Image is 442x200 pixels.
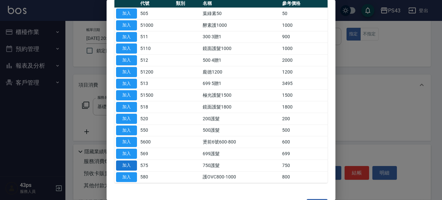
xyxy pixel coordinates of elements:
td: 1200 [280,66,328,78]
td: 500護髮 [201,125,280,136]
td: 5600 [139,136,174,148]
td: 569 [139,148,174,160]
td: 750護髮 [201,159,280,171]
td: 酵素護1000 [201,19,280,31]
td: 520 [139,113,174,125]
td: 鏡面護髮1000 [201,43,280,55]
button: 加入 [116,79,137,89]
td: 575 [139,159,174,171]
td: 518 [139,101,174,113]
td: 51500 [139,90,174,101]
td: 300 3贈1 [201,31,280,43]
td: 51200 [139,66,174,78]
td: 500 4贈1 [201,55,280,66]
td: 200 [280,113,328,125]
td: 龐德1200 [201,66,280,78]
td: 2000 [280,55,328,66]
td: 5110 [139,43,174,55]
td: 200護髮 [201,113,280,125]
td: 極光護髮1500 [201,90,280,101]
td: 512 [139,55,174,66]
td: 1800 [280,101,328,113]
button: 加入 [116,137,137,147]
button: 加入 [116,160,137,171]
button: 加入 [116,102,137,112]
td: 900 [280,31,328,43]
td: 3495 [280,78,328,90]
td: 699 5贈1 [201,78,280,90]
button: 加入 [116,125,137,136]
button: 加入 [116,32,137,42]
td: 500 [280,125,328,136]
td: 燙前6號600-800 [201,136,280,148]
td: 葉綠素50 [201,8,280,20]
td: 鏡面護髮1800 [201,101,280,113]
button: 加入 [116,55,137,65]
td: 580 [139,171,174,183]
button: 加入 [116,149,137,159]
button: 加入 [116,8,137,19]
button: 加入 [116,43,137,54]
button: 加入 [116,67,137,77]
td: 550 [139,125,174,136]
td: 1500 [280,90,328,101]
td: 699護髮 [201,148,280,160]
td: 750 [280,159,328,171]
button: 加入 [116,114,137,124]
button: 加入 [116,20,137,30]
td: 511 [139,31,174,43]
td: 51000 [139,19,174,31]
td: 505 [139,8,174,20]
button: 加入 [116,172,137,182]
td: 50 [280,8,328,20]
td: 1000 [280,43,328,55]
button: 加入 [116,90,137,100]
td: 1000 [280,19,328,31]
td: 800 [280,171,328,183]
td: 699 [280,148,328,160]
td: 護OVC800-1000 [201,171,280,183]
td: 513 [139,78,174,90]
td: 600 [280,136,328,148]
